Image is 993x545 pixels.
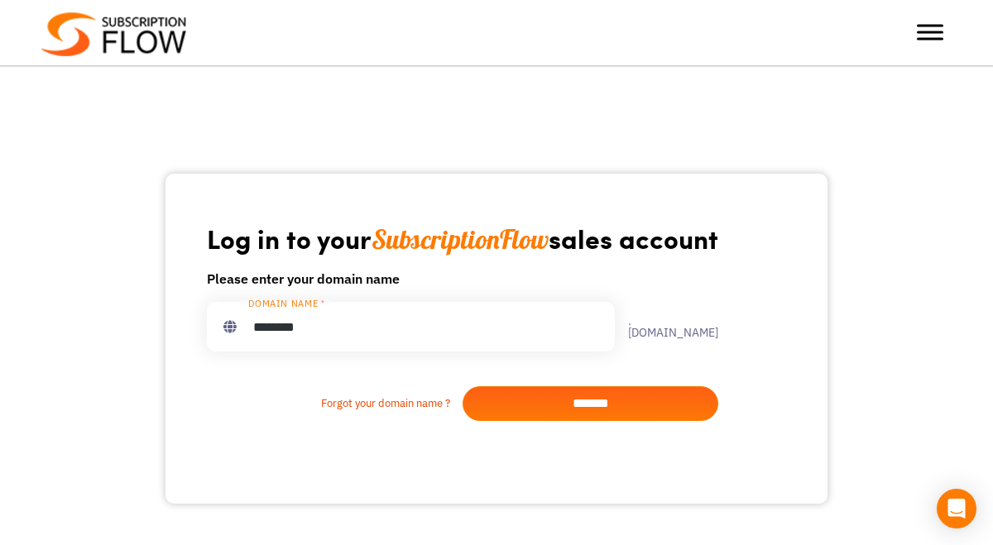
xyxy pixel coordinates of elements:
label: .[DOMAIN_NAME] [615,315,718,338]
span: SubscriptionFlow [372,222,549,256]
button: Toggle Menu [917,25,943,41]
h1: Log in to your sales account [207,222,718,256]
h6: Please enter your domain name [207,269,718,289]
img: Subscriptionflow [41,12,186,56]
div: Open Intercom Messenger [937,489,976,528]
a: Forgot your domain name ? [207,395,463,412]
